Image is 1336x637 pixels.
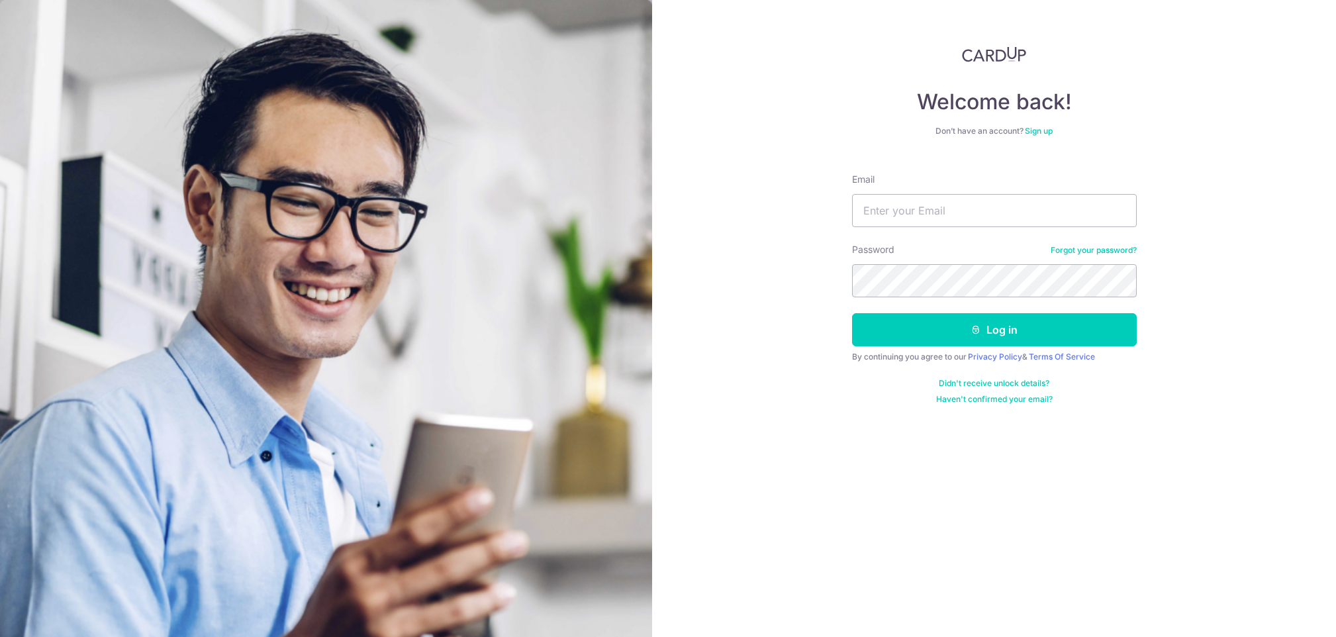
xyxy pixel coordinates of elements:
[1029,352,1095,362] a: Terms Of Service
[852,352,1137,362] div: By continuing you agree to our &
[852,194,1137,227] input: Enter your Email
[852,313,1137,346] button: Log in
[968,352,1022,362] a: Privacy Policy
[1025,126,1053,136] a: Sign up
[1051,245,1137,256] a: Forgot your password?
[852,173,875,186] label: Email
[852,243,894,256] label: Password
[962,46,1027,62] img: CardUp Logo
[939,378,1049,389] a: Didn't receive unlock details?
[936,394,1053,405] a: Haven't confirmed your email?
[852,126,1137,136] div: Don’t have an account?
[852,89,1137,115] h4: Welcome back!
